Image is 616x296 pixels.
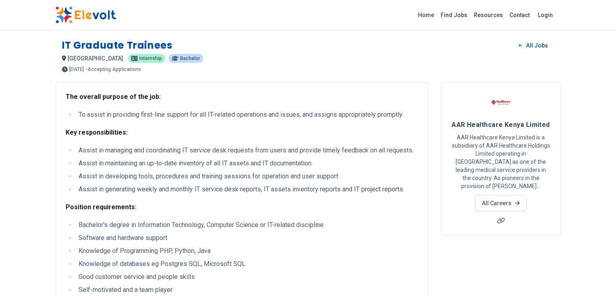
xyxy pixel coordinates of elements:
[139,56,162,61] span: internship
[66,129,128,136] strong: Key responsibilities:
[76,246,418,256] li: Knowledge of Programming PHP, Python, Java
[180,56,200,61] span: Bachelor
[451,133,551,190] p: AAR Healthcare Kenya Limited is a subsidiary of AAR Healthcare Holdings Limited operating in [GEO...
[85,67,141,72] p: - Accepting Applications
[55,6,116,24] img: Elevolt
[452,121,550,129] span: AAR Healthcare Kenya Limited
[533,7,558,23] a: Login
[76,184,418,194] li: Assist in generating weekly and monthly IT service desk reports, IT assets inventory reports and ...
[76,233,418,243] li: Software and hardware support
[491,92,511,112] img: AAR Healthcare Kenya Limited
[76,285,418,295] li: Self-motivated and a team player
[471,9,506,21] a: Resources
[415,9,437,21] a: Home
[62,39,173,52] h1: IT Graduate Trainees
[512,39,554,51] a: All Jobs
[66,203,136,211] strong: Position requirements:
[76,259,418,269] li: Knowledge of databases eg Postgres SQL, Microsoft SQL
[76,220,418,230] li: Bachelor's degree in Information Technology, Computer Science or IT-related discipline.
[69,67,84,72] span: [DATE]
[76,146,418,155] li: Assist in managing and coordinating IT service desk requests from users and provide timely feedba...
[76,159,418,168] li: Assist in maintaining an up-to-date inventory of all IT assets and IT documentation.
[475,195,526,211] a: All Careers
[437,9,471,21] a: Find Jobs
[66,93,161,101] strong: The overall purpose of the job:
[76,172,418,181] li: Assist in developing tools, procedures and training sessions for operation and user support.
[506,9,533,21] a: Contact
[68,55,123,62] span: [GEOGRAPHIC_DATA]
[76,272,418,282] li: Good customer service and people skills
[76,110,418,120] li: To assist in providing first-line support for all IT-related operations and issues, and assigns a...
